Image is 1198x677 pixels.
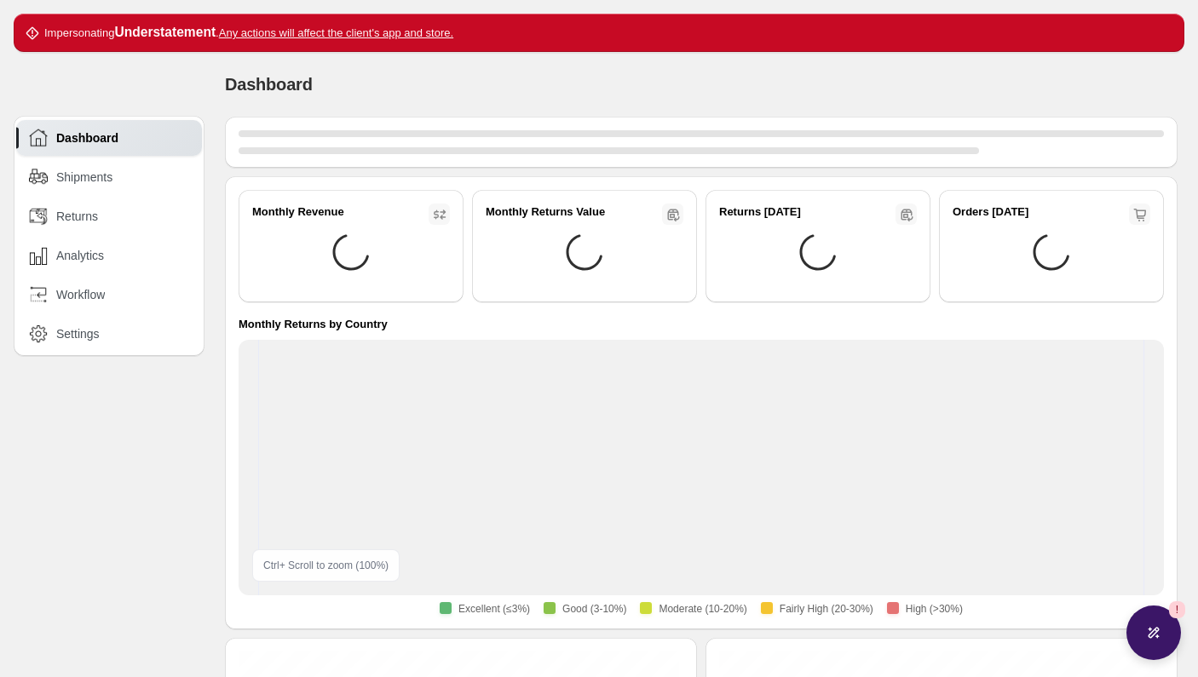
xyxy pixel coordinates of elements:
[56,208,98,225] span: Returns
[486,204,605,221] h2: Monthly Returns Value
[906,602,963,616] span: High (>30%)
[780,602,873,616] span: Fairly High (20-30%)
[719,204,801,221] h2: Returns [DATE]
[56,169,112,186] span: Shipments
[44,24,453,42] p: Impersonating .
[56,325,100,342] span: Settings
[953,204,1028,221] h2: Orders [DATE]
[56,286,105,303] span: Workflow
[252,204,344,221] h2: Monthly Revenue
[114,25,216,39] strong: Understatement
[225,75,313,94] span: Dashboard
[56,247,104,264] span: Analytics
[252,549,400,582] div: Ctrl + Scroll to zoom ( 100 %)
[219,26,453,39] u: Any actions will affect the client's app and store.
[1176,603,1178,617] span: !
[659,602,746,616] span: Moderate (10-20%)
[239,316,388,333] h4: Monthly Returns by Country
[56,129,118,146] span: Dashboard
[562,602,626,616] span: Good (3-10%)
[458,602,530,616] span: Excellent (≤3%)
